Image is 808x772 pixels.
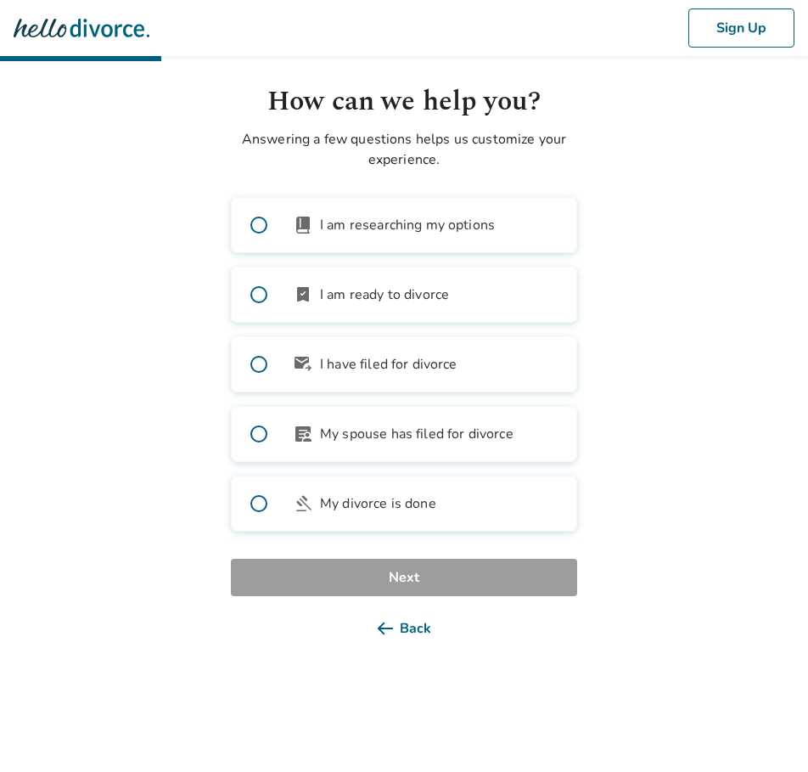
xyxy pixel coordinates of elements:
[293,215,313,235] span: book_2
[320,354,457,375] span: I have filed for divorce
[723,690,808,772] iframe: Chat Widget
[14,11,149,45] img: Hello Divorce Logo
[320,493,436,514] span: My divorce is done
[231,559,577,596] button: Next
[293,493,313,514] span: gavel
[320,285,449,305] span: I am ready to divorce
[293,424,313,444] span: article_person
[293,285,313,305] span: bookmark_check
[231,82,577,122] h1: How can we help you?
[320,424,513,444] span: My spouse has filed for divorce
[293,354,313,375] span: outgoing_mail
[231,129,577,170] p: Answering a few questions helps us customize your experience.
[231,610,577,647] button: Back
[320,215,495,235] span: I am researching my options
[688,8,794,48] button: Sign Up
